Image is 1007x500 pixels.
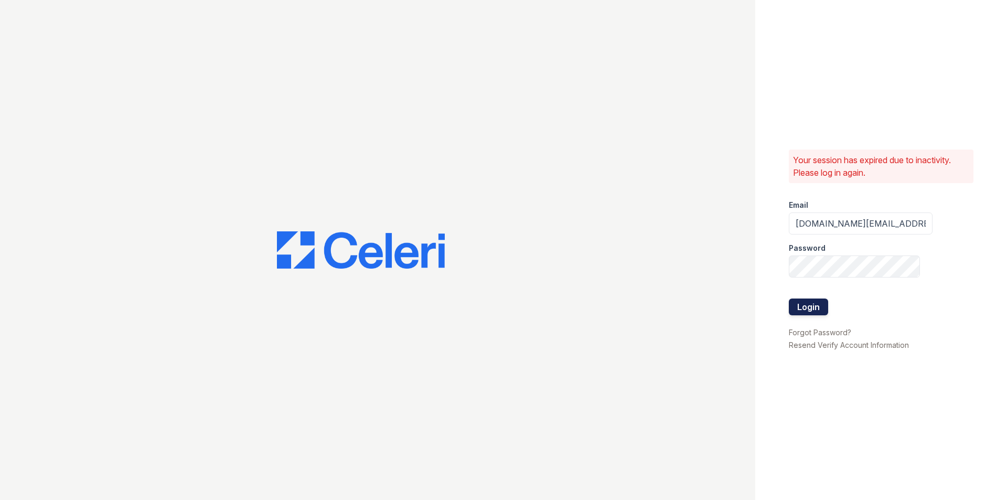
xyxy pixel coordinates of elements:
[789,328,851,337] a: Forgot Password?
[793,154,969,179] p: Your session has expired due to inactivity. Please log in again.
[789,299,828,315] button: Login
[789,341,909,349] a: Resend Verify Account Information
[789,200,808,210] label: Email
[277,231,445,269] img: CE_Logo_Blue-a8612792a0a2168367f1c8372b55b34899dd931a85d93a1a3d3e32e68fde9ad4.png
[789,243,826,253] label: Password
